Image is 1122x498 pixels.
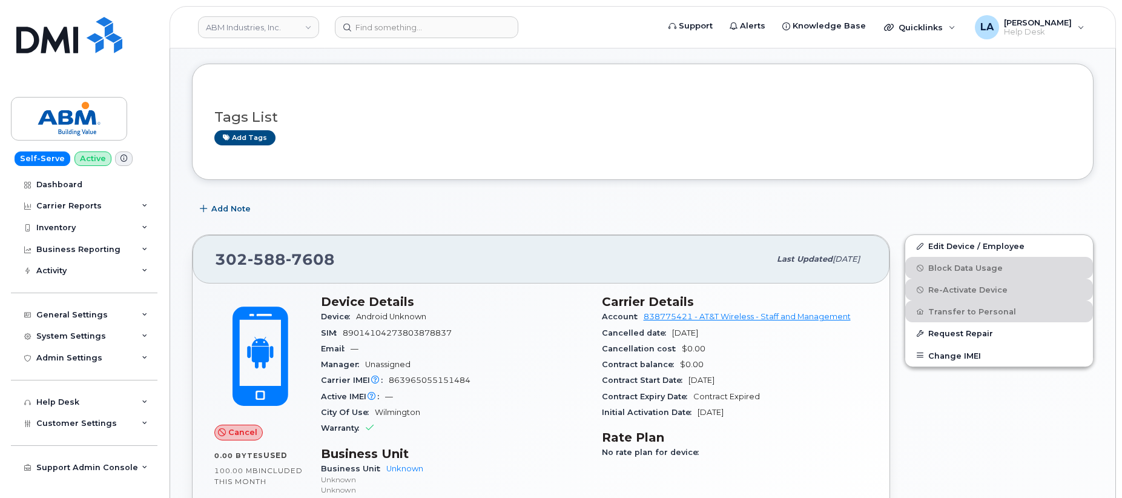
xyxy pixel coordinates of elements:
[680,360,704,369] span: $0.00
[899,22,943,32] span: Quicklinks
[351,344,358,353] span: —
[905,322,1093,344] button: Request Repair
[602,344,682,353] span: Cancellation cost
[602,448,705,457] span: No rate plan for device
[375,408,420,417] span: Wilmington
[905,235,1093,257] a: Edit Device / Employee
[602,392,693,401] span: Contract Expiry Date
[321,360,365,369] span: Manager
[389,376,470,385] span: 863965055151484
[905,300,1093,322] button: Transfer to Personal
[928,285,1008,294] span: Re-Activate Device
[602,312,644,321] span: Account
[321,447,587,461] h3: Business Unit
[321,464,386,473] span: Business Unit
[833,254,860,264] span: [DATE]
[228,427,257,438] span: Cancel
[774,14,874,38] a: Knowledge Base
[682,344,705,353] span: $0.00
[321,294,587,309] h3: Device Details
[602,376,688,385] span: Contract Start Date
[740,20,765,32] span: Alerts
[321,485,587,495] p: Unknown
[343,328,452,337] span: 89014104273803878837
[214,110,1071,125] h3: Tags List
[660,14,721,38] a: Support
[698,408,724,417] span: [DATE]
[602,294,868,309] h3: Carrier Details
[876,15,964,39] div: Quicklinks
[693,392,760,401] span: Contract Expired
[980,20,994,35] span: LA
[688,376,714,385] span: [DATE]
[263,451,288,460] span: used
[192,198,261,220] button: Add Note
[321,423,365,433] span: Warranty
[215,250,335,268] span: 302
[905,345,1093,367] button: Change IMEI
[672,328,698,337] span: [DATE]
[321,474,587,485] p: Unknown
[365,360,411,369] span: Unassigned
[321,376,389,385] span: Carrier IMEI
[679,20,713,32] span: Support
[321,328,343,337] span: SIM
[602,328,672,337] span: Cancelled date
[721,14,774,38] a: Alerts
[602,430,868,445] h3: Rate Plan
[905,279,1093,300] button: Re-Activate Device
[644,312,851,321] a: 838775421 - AT&T Wireless - Staff and Management
[211,203,251,214] span: Add Note
[248,250,286,268] span: 588
[321,392,385,401] span: Active IMEI
[1004,27,1072,37] span: Help Desk
[1004,18,1072,27] span: [PERSON_NAME]
[335,16,518,38] input: Find something...
[286,250,335,268] span: 7608
[386,464,423,473] a: Unknown
[321,344,351,353] span: Email
[214,451,263,460] span: 0.00 Bytes
[214,130,276,145] a: Add tags
[602,360,680,369] span: Contract balance
[321,312,356,321] span: Device
[905,257,1093,279] button: Block Data Usage
[385,392,393,401] span: —
[966,15,1093,39] div: Lanette Aparicio
[198,16,319,38] a: ABM Industries, Inc.
[214,466,303,486] span: included this month
[777,254,833,264] span: Last updated
[793,20,866,32] span: Knowledge Base
[214,466,259,475] span: 100.00 MB
[602,408,698,417] span: Initial Activation Date
[321,408,375,417] span: City Of Use
[356,312,426,321] span: Android Unknown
